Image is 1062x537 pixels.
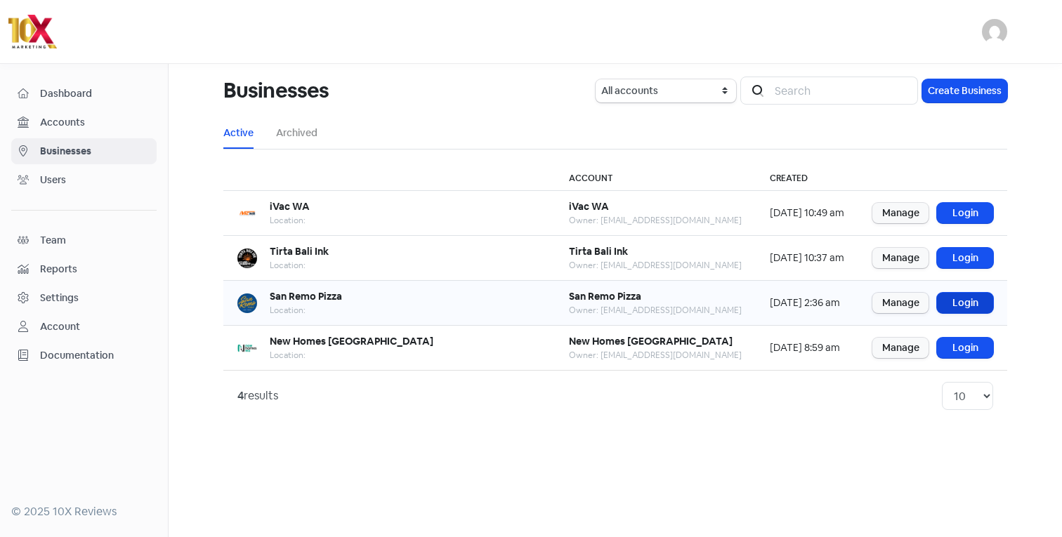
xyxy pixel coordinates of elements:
[270,335,433,347] b: New Homes [GEOGRAPHIC_DATA]
[40,319,80,334] div: Account
[569,349,742,362] div: Owner: [EMAIL_ADDRESS][DOMAIN_NAME]
[40,262,150,277] span: Reports
[237,293,257,313] img: 81b8fe72-5459-4df8-b61c-ee83b9c834a7-250x250.png
[270,349,433,362] div: Location:
[982,19,1007,44] img: User
[872,338,929,358] a: Manage
[937,293,993,313] a: Login
[770,340,844,355] div: [DATE] 8:59 am
[569,335,733,347] b: New Homes [GEOGRAPHIC_DATA]
[11,81,157,107] a: Dashboard
[270,200,310,213] b: iVac WA
[569,245,628,258] b: Tirta Bali Ink
[237,338,257,358] img: 6d0de45d-9cd2-40e2-8240-bea688825fa4-250x250.png
[766,77,918,105] input: Search
[223,126,254,140] a: Active
[270,245,329,258] b: Tirta Bali Ink
[237,387,278,404] div: results
[270,290,342,303] b: San Remo Pizza
[270,214,310,227] div: Location:
[11,110,157,135] a: Accounts
[11,167,157,193] a: Users
[937,248,993,268] a: Login
[770,206,844,220] div: [DATE] 10:49 am
[40,144,150,159] span: Businesses
[11,343,157,369] a: Documentation
[276,126,317,140] a: Archived
[569,259,742,272] div: Owner: [EMAIL_ADDRESS][DOMAIN_NAME]
[937,338,993,358] a: Login
[40,115,150,130] span: Accounts
[237,204,257,223] img: 8997eb31-c1d8-4172-8071-1898805348e7-250x250.png
[223,68,329,113] h1: Businesses
[569,290,641,303] b: San Remo Pizza
[11,138,157,164] a: Businesses
[569,200,609,213] b: iVac WA
[40,233,150,248] span: Team
[270,259,329,272] div: Location:
[270,304,342,317] div: Location:
[11,227,157,253] a: Team
[770,251,844,265] div: [DATE] 10:37 am
[872,248,929,268] a: Manage
[756,166,858,191] th: Created
[555,166,756,191] th: Account
[237,388,244,403] strong: 4
[11,285,157,311] a: Settings
[40,173,150,187] span: Users
[40,348,150,363] span: Documentation
[237,248,257,268] img: 538ce40d-a52a-48bc-8579-63a91a81bd07-250x250.png
[569,214,742,227] div: Owner: [EMAIL_ADDRESS][DOMAIN_NAME]
[40,291,79,305] div: Settings
[872,203,929,223] a: Manage
[922,79,1007,102] button: Create Business
[11,503,157,520] div: © 2025 10X Reviews
[11,256,157,282] a: Reports
[11,314,157,340] a: Account
[40,86,150,101] span: Dashboard
[770,296,844,310] div: [DATE] 2:36 am
[569,304,742,317] div: Owner: [EMAIL_ADDRESS][DOMAIN_NAME]
[937,203,993,223] a: Login
[872,293,929,313] a: Manage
